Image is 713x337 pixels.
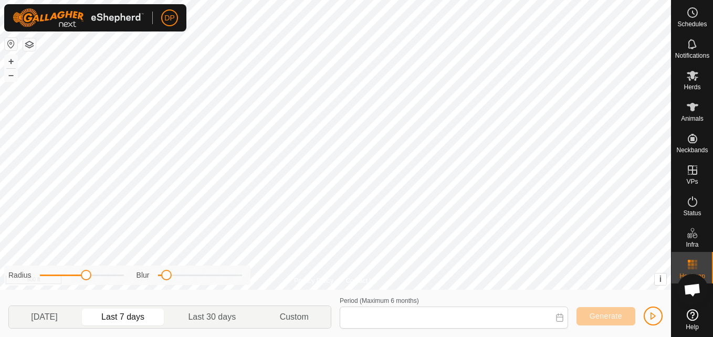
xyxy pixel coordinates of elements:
span: Schedules [677,21,707,27]
a: Privacy Policy [294,276,333,286]
button: i [655,273,666,285]
button: + [5,55,17,68]
span: Infra [686,241,698,248]
label: Radius [8,270,32,281]
span: Generate [590,312,622,320]
span: Notifications [675,52,709,59]
a: Contact Us [346,276,377,286]
span: Last 30 days [188,311,236,323]
button: Reset Map [5,38,17,50]
button: Map Layers [23,38,36,51]
label: Period (Maximum 6 months) [340,297,419,304]
span: Animals [681,115,704,122]
span: Neckbands [676,147,708,153]
label: Blur [137,270,150,281]
span: Custom [280,311,309,323]
img: Gallagher Logo [13,8,144,27]
span: Status [683,210,701,216]
span: i [659,275,662,283]
button: – [5,69,17,81]
span: DP [164,13,174,24]
span: [DATE] [31,311,57,323]
span: Herds [684,84,700,90]
a: Open chat [677,274,708,306]
button: Generate [576,307,635,325]
a: Help [672,305,713,334]
span: Heatmap [679,273,705,279]
span: Last 7 days [101,311,144,323]
span: Help [686,324,699,330]
span: VPs [686,178,698,185]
